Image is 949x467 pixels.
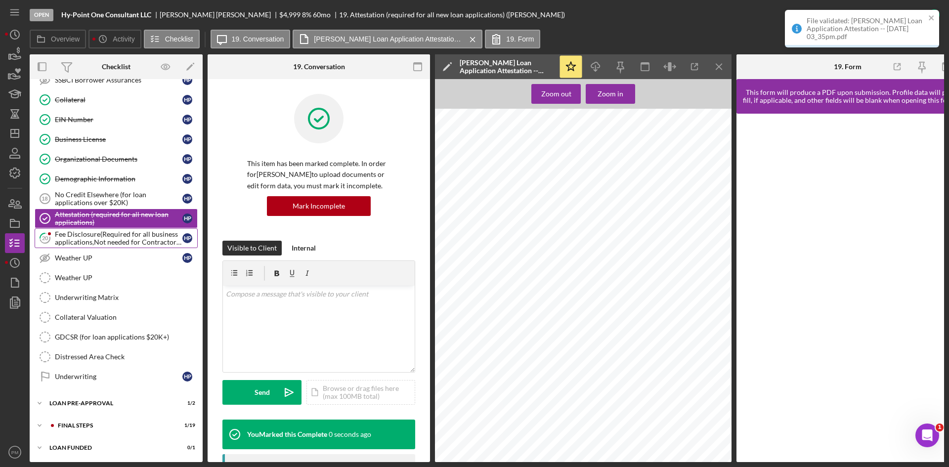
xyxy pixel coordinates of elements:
[293,196,345,216] div: Mark Incomplete
[144,30,200,48] button: Checklist
[586,84,635,104] button: Zoom in
[5,442,25,462] button: PM
[35,169,198,189] a: Demographic InformationHP
[55,116,182,124] div: EIN Number
[35,307,198,327] a: Collateral Valuation
[35,327,198,347] a: GDCSR (for loan applications $20K+)
[55,254,182,262] div: Weather UP
[182,115,192,125] div: H P
[460,59,554,75] div: [PERSON_NAME] Loan Application Attestation -- [DATE] 03_35pm.pdf
[102,63,130,71] div: Checklist
[314,35,462,43] label: [PERSON_NAME] Loan Application Attestation -- [DATE] 03_35pm.pdf
[49,400,171,406] div: LOAN PRE-APPROVAL
[177,445,195,451] div: 0 / 1
[55,230,182,246] div: Fee Disclosure(Required for all business applications,Not needed for Contractor loans)
[445,226,488,231] span: [TECHNICAL_ID]
[35,228,198,248] a: 20Fee Disclosure(Required for all business applications,Not needed for Contractor loans)HP
[513,120,664,126] span: [PERSON_NAME] Loan Application Attestation
[35,268,198,288] a: Weather UP
[445,161,479,167] span: and accurate.
[834,63,862,71] div: 19. Form
[292,241,316,255] div: Internal
[55,274,197,282] div: Weather UP
[49,445,171,451] div: LOAN FUNDED
[182,174,192,184] div: H P
[445,174,463,180] span: Name:
[35,189,198,209] a: 18No Credit Elsewhere (for loan applications over $20K)HP
[113,35,134,43] label: Activity
[182,213,192,223] div: H P
[55,76,182,84] div: SSBCI Borrower Assurances
[182,194,192,204] div: H P
[227,241,277,255] div: Visible to Client
[61,11,151,19] b: Hy-Point One Consultant LLC
[222,380,302,405] button: Send
[55,175,182,183] div: Demographic Information
[928,14,935,23] button: close
[531,84,581,104] button: Zoom out
[882,5,944,25] button: Complete
[445,141,489,146] span: Business Name:
[51,35,80,43] label: Overview
[35,129,198,149] a: Business LicenseHP
[35,149,198,169] a: Organizational DocumentsHP
[892,5,922,25] div: Complete
[35,288,198,307] a: Underwriting Matrix
[485,30,540,48] button: 19. Form
[182,75,192,85] div: H P
[55,191,182,207] div: No Credit Elsewhere (for loan applications over $20K)
[58,423,171,428] div: FINAL STEPS
[182,134,192,144] div: H P
[598,84,623,104] div: Zoom in
[490,141,564,146] span: Hy-Point One Consultant LLC
[182,154,192,164] div: H P
[165,35,193,43] label: Checklist
[55,155,182,163] div: Organizational Documents
[313,11,331,19] div: 60 mo
[182,233,192,243] div: H P
[293,63,345,71] div: 19. Conversation
[35,209,198,228] a: Attestation (required for all new loan applications)HP
[160,11,279,19] div: [PERSON_NAME] [PERSON_NAME]
[464,174,510,180] span: [PERSON_NAME]
[339,11,565,19] div: 19. Attestation (required for all new loan applications) ([PERSON_NAME])
[302,11,311,19] div: 8 %
[55,211,182,226] div: Attestation (required for all new loan applications)
[182,372,192,382] div: H P
[55,294,197,301] div: Underwriting Matrix
[211,30,291,48] button: 19. Conversation
[177,400,195,406] div: 1 / 2
[267,196,371,216] button: Mark Incomplete
[329,430,371,438] time: 2025-10-03 20:41
[35,90,198,110] a: CollateralHP
[42,196,47,202] tspan: 18
[35,110,198,129] a: EIN NumberHP
[279,10,301,19] span: $4,999
[30,9,53,21] div: Open
[30,30,86,48] button: Overview
[35,248,198,268] a: Weather UPHP
[11,450,18,455] text: PM
[55,135,182,143] div: Business License
[182,95,192,105] div: H P
[936,424,944,431] span: 1
[42,235,48,241] tspan: 20
[293,30,482,48] button: [PERSON_NAME] Loan Application Attestation -- [DATE] 03_35pm.pdf
[55,313,197,321] div: Collateral Valuation
[35,347,198,367] a: Distressed Area Check
[807,17,925,41] div: File validated: [PERSON_NAME] Loan Application Attestation -- [DATE] 03_35pm.pdf
[35,70,198,90] a: SSBCI Borrower AssurancesHP
[88,30,141,48] button: Activity
[915,424,939,447] iframe: Intercom live chat
[506,35,534,43] label: 19. Form
[541,84,571,104] div: Zoom out
[177,423,195,428] div: 1 / 19
[55,353,197,361] div: Distressed Area Check
[55,333,197,341] div: GDCSR (for loan applications $20K+)
[55,96,182,104] div: Collateral
[35,367,198,386] a: UnderwritingHP
[287,241,321,255] button: Internal
[222,241,282,255] button: Visible to Client
[247,158,390,191] p: This item has been marked complete. In order for [PERSON_NAME] to upload documents or edit form d...
[445,154,726,160] span: I, [PERSON_NAME], confirm that all information and documentation submitted with this loan applica...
